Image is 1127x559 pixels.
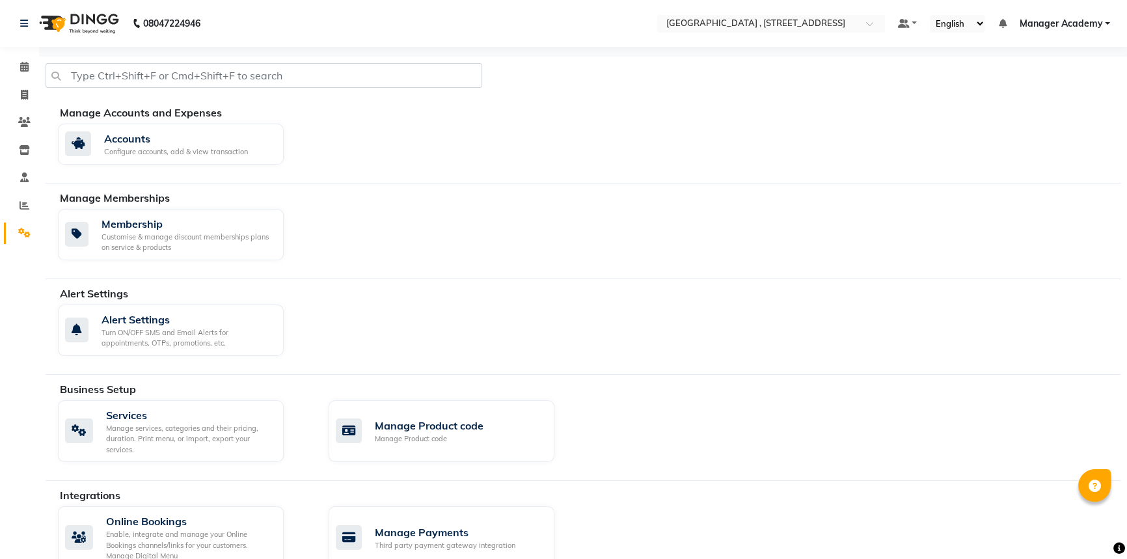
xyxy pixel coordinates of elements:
[375,433,483,444] div: Manage Product code
[33,5,122,42] img: logo
[102,232,273,253] div: Customise & manage discount memberships plans on service & products
[143,5,200,42] b: 08047224946
[104,146,248,157] div: Configure accounts, add & view transaction
[102,327,273,349] div: Turn ON/OFF SMS and Email Alerts for appointments, OTPs, promotions, etc.
[46,63,482,88] input: Type Ctrl+Shift+F or Cmd+Shift+F to search
[375,540,515,551] div: Third party payment gateway integration
[106,407,273,423] div: Services
[58,400,309,463] a: ServicesManage services, categories and their pricing, duration. Print menu, or import, export yo...
[329,400,580,463] a: Manage Product codeManage Product code
[102,312,273,327] div: Alert Settings
[106,423,273,456] div: Manage services, categories and their pricing, duration. Print menu, or import, export your servi...
[58,124,309,165] a: AccountsConfigure accounts, add & view transaction
[1019,17,1102,31] span: Manager Academy
[375,418,483,433] div: Manage Product code
[375,525,515,540] div: Manage Payments
[102,216,273,232] div: Membership
[104,131,248,146] div: Accounts
[106,513,273,529] div: Online Bookings
[58,209,309,260] a: MembershipCustomise & manage discount memberships plans on service & products
[58,305,309,356] a: Alert SettingsTurn ON/OFF SMS and Email Alerts for appointments, OTPs, promotions, etc.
